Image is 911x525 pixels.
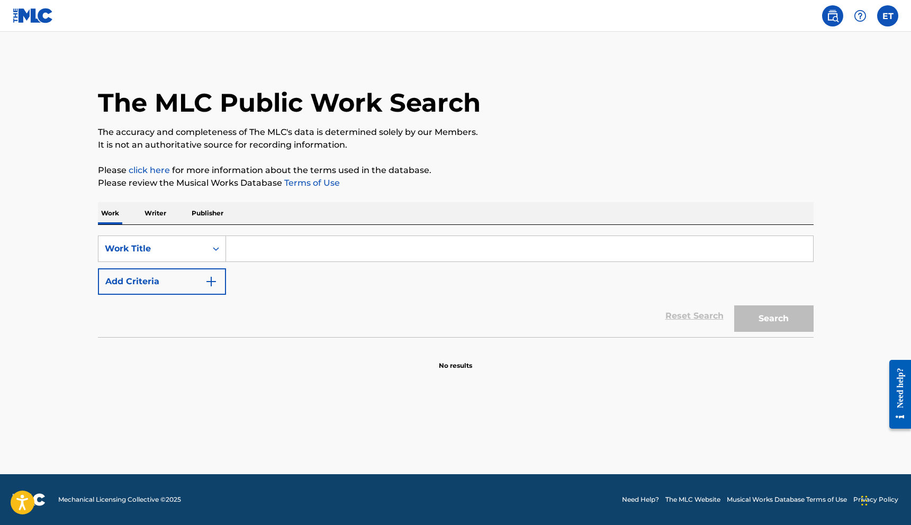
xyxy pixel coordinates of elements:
[205,275,218,288] img: 9d2ae6d4665cec9f34b9.svg
[98,87,481,119] h1: The MLC Public Work Search
[858,474,911,525] iframe: Chat Widget
[98,268,226,295] button: Add Criteria
[727,495,847,504] a: Musical Works Database Terms of Use
[282,178,340,188] a: Terms of Use
[98,202,122,224] p: Work
[188,202,227,224] p: Publisher
[622,495,659,504] a: Need Help?
[98,236,814,337] form: Search Form
[850,5,871,26] div: Help
[665,495,720,504] a: The MLC Website
[853,495,898,504] a: Privacy Policy
[98,139,814,151] p: It is not an authoritative source for recording information.
[129,165,170,175] a: click here
[98,126,814,139] p: The accuracy and completeness of The MLC's data is determined solely by our Members.
[826,10,839,22] img: search
[13,8,53,23] img: MLC Logo
[58,495,181,504] span: Mechanical Licensing Collective © 2025
[98,177,814,189] p: Please review the Musical Works Database
[105,242,200,255] div: Work Title
[822,5,843,26] a: Public Search
[141,202,169,224] p: Writer
[439,348,472,370] p: No results
[13,493,46,506] img: logo
[877,5,898,26] div: User Menu
[98,164,814,177] p: Please for more information about the terms used in the database.
[854,10,867,22] img: help
[881,351,911,437] iframe: Resource Center
[861,485,868,517] div: Drag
